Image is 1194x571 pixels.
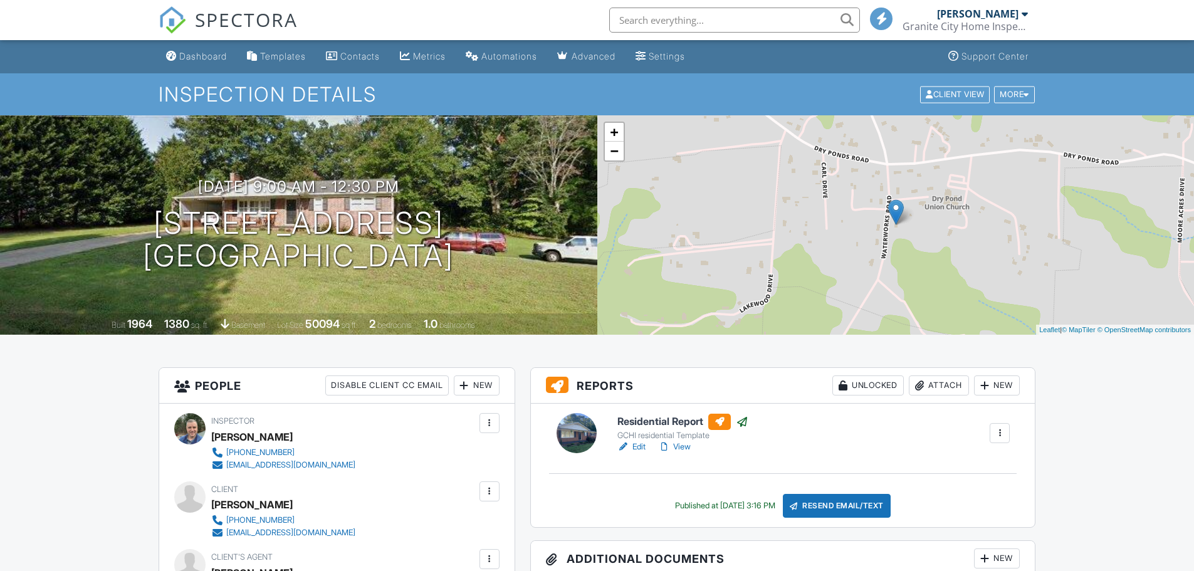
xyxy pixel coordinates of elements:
[159,83,1036,105] h1: Inspection Details
[461,45,542,68] a: Automations (Basic)
[226,460,355,470] div: [EMAIL_ADDRESS][DOMAIN_NAME]
[413,51,446,61] div: Metrics
[605,123,624,142] a: Zoom in
[211,552,273,562] span: Client's Agent
[195,6,298,33] span: SPECTORA
[783,494,891,518] div: Resend Email/Text
[675,501,775,511] div: Published at [DATE] 3:16 PM
[961,51,1029,61] div: Support Center
[321,45,385,68] a: Contacts
[377,320,412,330] span: bedrooms
[919,89,993,98] a: Client View
[127,317,152,330] div: 1964
[260,51,306,61] div: Templates
[143,207,454,273] h1: [STREET_ADDRESS] [GEOGRAPHIC_DATA]
[937,8,1019,20] div: [PERSON_NAME]
[395,45,451,68] a: Metrics
[994,86,1035,103] div: More
[342,320,357,330] span: sq.ft.
[974,548,1020,568] div: New
[211,495,293,514] div: [PERSON_NAME]
[552,45,621,68] a: Advanced
[439,320,475,330] span: bathrooms
[605,142,624,160] a: Zoom out
[211,514,355,526] a: [PHONE_NUMBER]
[649,51,685,61] div: Settings
[242,45,311,68] a: Templates
[454,375,500,396] div: New
[903,20,1028,33] div: Granite City Home Inspections LLC
[277,320,303,330] span: Lot Size
[481,51,537,61] div: Automations
[832,375,904,396] div: Unlocked
[211,427,293,446] div: [PERSON_NAME]
[211,485,238,494] span: Client
[617,431,748,441] div: GCHI residential Template
[159,17,298,43] a: SPECTORA
[974,375,1020,396] div: New
[369,317,375,330] div: 2
[112,320,125,330] span: Built
[305,317,340,330] div: 50094
[211,526,355,539] a: [EMAIL_ADDRESS][DOMAIN_NAME]
[159,6,186,34] img: The Best Home Inspection Software - Spectora
[159,368,515,404] h3: People
[920,86,990,103] div: Client View
[211,446,355,459] a: [PHONE_NUMBER]
[658,441,691,453] a: View
[609,8,860,33] input: Search everything...
[179,51,227,61] div: Dashboard
[909,375,969,396] div: Attach
[198,178,399,195] h3: [DATE] 9:00 am - 12:30 pm
[631,45,690,68] a: Settings
[424,317,437,330] div: 1.0
[231,320,265,330] span: basement
[943,45,1034,68] a: Support Center
[226,528,355,538] div: [EMAIL_ADDRESS][DOMAIN_NAME]
[1062,326,1096,333] a: © MapTiler
[617,441,646,453] a: Edit
[531,368,1035,404] h3: Reports
[617,414,748,441] a: Residential Report GCHI residential Template
[226,515,295,525] div: [PHONE_NUMBER]
[1039,326,1060,333] a: Leaflet
[325,375,449,396] div: Disable Client CC Email
[617,414,748,430] h6: Residential Report
[164,317,189,330] div: 1380
[211,416,254,426] span: Inspector
[161,45,232,68] a: Dashboard
[1097,326,1191,333] a: © OpenStreetMap contributors
[226,448,295,458] div: [PHONE_NUMBER]
[340,51,380,61] div: Contacts
[191,320,209,330] span: sq. ft.
[1036,325,1194,335] div: |
[572,51,615,61] div: Advanced
[211,459,355,471] a: [EMAIL_ADDRESS][DOMAIN_NAME]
